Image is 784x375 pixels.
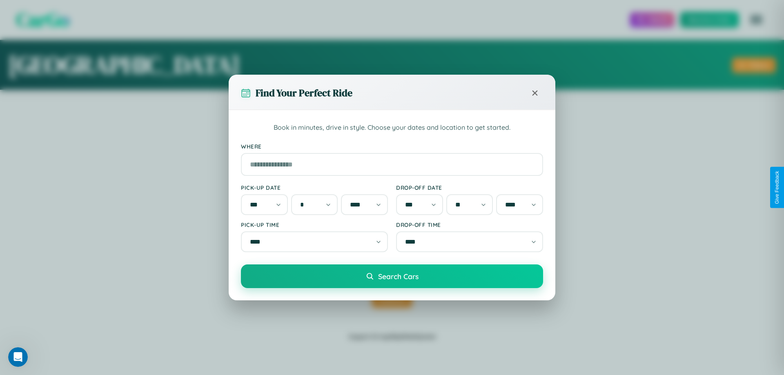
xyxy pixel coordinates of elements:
[241,264,543,288] button: Search Cars
[396,221,543,228] label: Drop-off Time
[241,184,388,191] label: Pick-up Date
[378,272,419,281] span: Search Cars
[241,221,388,228] label: Pick-up Time
[241,143,543,150] label: Where
[256,86,352,100] h3: Find Your Perfect Ride
[396,184,543,191] label: Drop-off Date
[241,122,543,133] p: Book in minutes, drive in style. Choose your dates and location to get started.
